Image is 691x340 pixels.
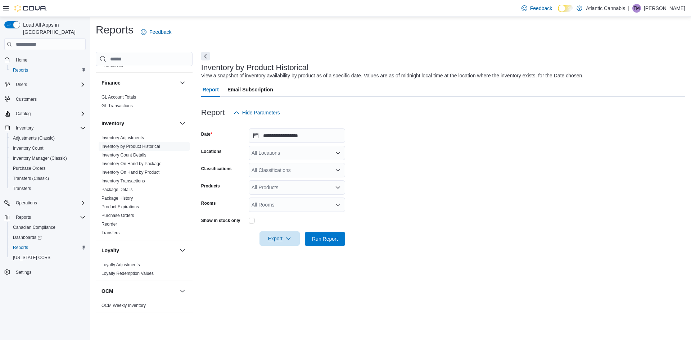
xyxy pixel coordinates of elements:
[178,287,187,295] button: OCM
[10,253,86,262] span: Washington CCRS
[231,105,283,120] button: Hide Parameters
[101,135,144,141] span: Inventory Adjustments
[101,271,154,276] span: Loyalty Redemption Values
[203,82,219,97] span: Report
[101,135,144,140] a: Inventory Adjustments
[101,187,133,192] span: Package Details
[7,65,89,75] button: Reports
[13,245,28,250] span: Reports
[7,232,89,242] a: Dashboards
[7,143,89,153] button: Inventory Count
[10,154,70,163] a: Inventory Manager (Classic)
[13,95,86,104] span: Customers
[13,268,34,277] a: Settings
[101,178,145,183] a: Inventory Transactions
[10,66,86,74] span: Reports
[201,166,232,172] label: Classifications
[4,51,86,296] nav: Complex example
[201,72,584,80] div: View a snapshot of inventory availability by product as of a specific date. Values are as of midn...
[101,152,146,158] span: Inventory Count Details
[242,109,280,116] span: Hide Parameters
[10,154,86,163] span: Inventory Manager (Classic)
[13,109,86,118] span: Catalog
[201,149,222,154] label: Locations
[1,123,89,133] button: Inventory
[586,4,625,13] p: Atlantic Cannabis
[1,80,89,90] button: Users
[101,120,177,127] button: Inventory
[1,109,89,119] button: Catalog
[519,1,555,15] a: Feedback
[101,213,134,218] a: Purchase Orders
[16,82,27,87] span: Users
[201,131,212,137] label: Date
[101,94,136,100] span: GL Account Totals
[13,268,86,277] span: Settings
[16,200,37,206] span: Operations
[13,213,34,222] button: Reports
[10,223,86,232] span: Canadian Compliance
[101,287,177,295] button: OCM
[101,79,121,86] h3: Finance
[7,163,89,173] button: Purchase Orders
[249,128,345,143] input: Press the down key to open a popover containing a calendar.
[305,232,345,246] button: Run Report
[633,4,640,13] span: TM
[201,52,210,60] button: Next
[16,269,31,275] span: Settings
[10,66,31,74] a: Reports
[101,319,118,327] h3: Pricing
[10,174,86,183] span: Transfers (Classic)
[13,80,86,89] span: Users
[16,57,27,63] span: Home
[101,319,177,327] button: Pricing
[13,213,86,222] span: Reports
[201,183,220,189] label: Products
[558,5,573,12] input: Dark Mode
[101,79,177,86] button: Finance
[201,63,308,72] h3: Inventory by Product Historical
[178,319,187,327] button: Pricing
[7,153,89,163] button: Inventory Manager (Classic)
[101,262,140,267] a: Loyalty Adjustments
[10,223,58,232] a: Canadian Compliance
[201,218,240,223] label: Show in stock only
[13,145,44,151] span: Inventory Count
[201,108,225,117] h3: Report
[10,144,86,153] span: Inventory Count
[13,56,30,64] a: Home
[16,111,31,117] span: Catalog
[101,196,133,201] a: Package History
[335,150,341,156] button: Open list of options
[101,161,162,166] a: Inventory On Hand by Package
[7,173,89,183] button: Transfers (Classic)
[227,82,273,97] span: Email Subscription
[101,303,146,308] a: OCM Weekly Inventory
[10,184,86,193] span: Transfers
[13,80,30,89] button: Users
[101,144,160,149] a: Inventory by Product Historical
[149,28,171,36] span: Feedback
[10,174,52,183] a: Transfers (Classic)
[7,253,89,263] button: [US_STATE] CCRS
[10,253,53,262] a: [US_STATE] CCRS
[101,262,140,268] span: Loyalty Adjustments
[101,195,133,201] span: Package History
[16,96,37,102] span: Customers
[10,243,31,252] a: Reports
[101,95,136,100] a: GL Account Totals
[96,301,193,313] div: OCM
[178,246,187,255] button: Loyalty
[16,125,33,131] span: Inventory
[1,198,89,208] button: Operations
[10,233,86,242] span: Dashboards
[7,222,89,232] button: Canadian Compliance
[96,133,193,240] div: Inventory
[632,4,641,13] div: Tom Martinson
[101,120,124,127] h3: Inventory
[10,184,34,193] a: Transfers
